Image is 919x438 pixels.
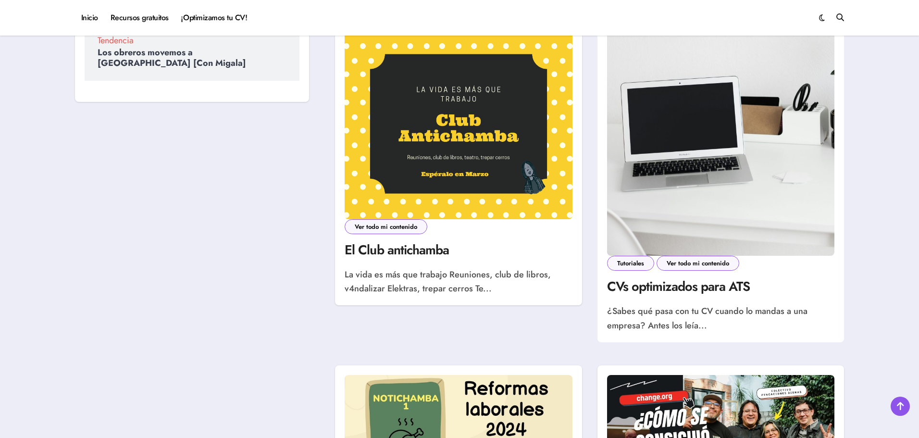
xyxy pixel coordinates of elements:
[98,36,286,45] span: Tendencia
[607,304,834,333] p: ¿Sabes qué pasa con tu CV cuando lo mandas a una empresa? Antes los leía...
[657,256,739,271] a: Ver todo mi contenido
[345,268,572,296] p: La vida es más que trabajo Reuniones, club de libros, v4ndalizar Elektras, trepar cerros Te...
[75,5,104,31] a: Inicio
[98,46,246,69] a: Los obreros movemos a [GEOGRAPHIC_DATA] [Con Migala]
[607,256,654,271] a: Tutoriales
[607,277,750,296] a: CVs optimizados para ATS
[175,5,253,31] a: ¡Optimizamos tu CV!
[345,219,427,234] a: Ver todo mi contenido
[345,240,449,259] a: El Club antichamba
[104,5,175,31] a: Recursos gratuitos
